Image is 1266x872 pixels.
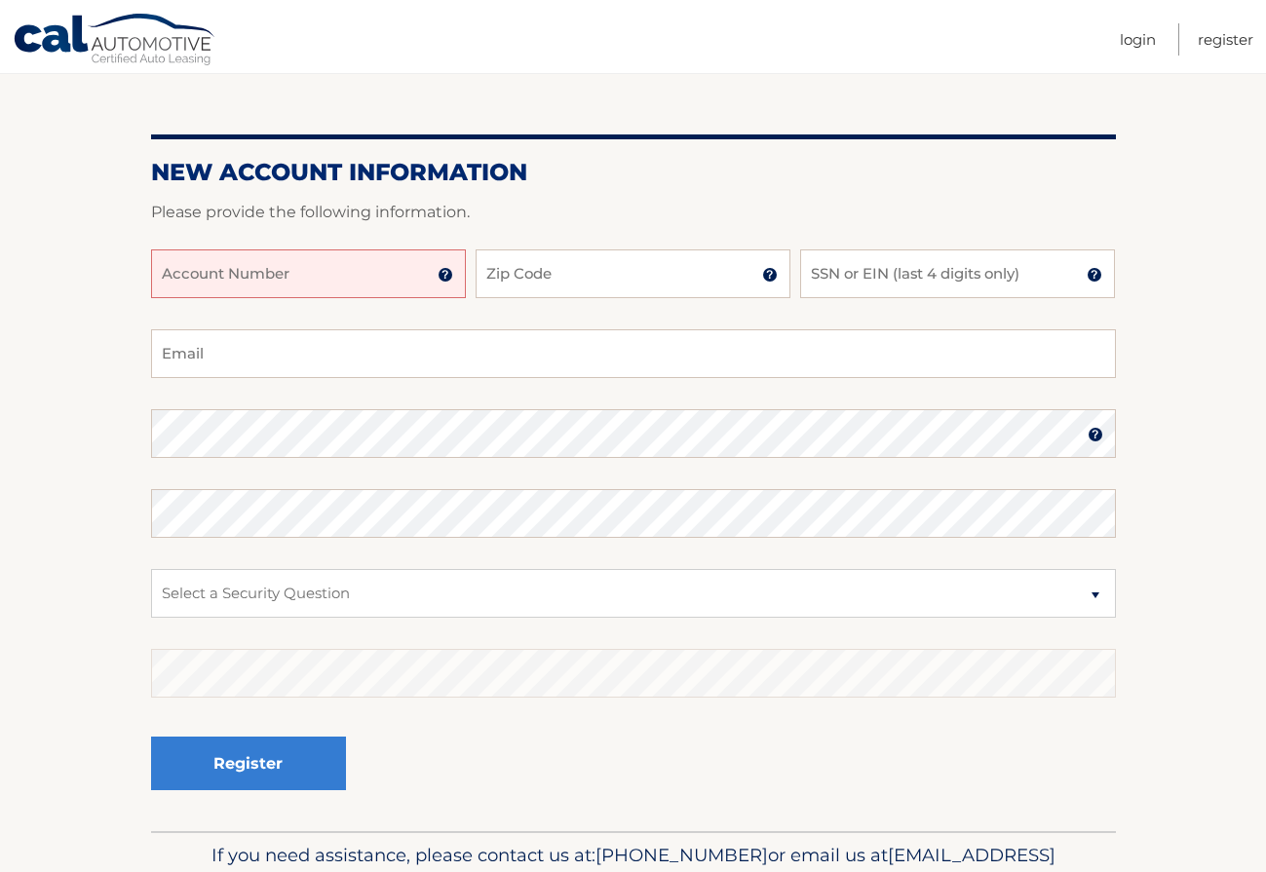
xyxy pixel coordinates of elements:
img: tooltip.svg [438,267,453,283]
input: Zip Code [476,249,790,298]
p: Please provide the following information. [151,199,1116,226]
span: [PHONE_NUMBER] [595,844,768,866]
a: Cal Automotive [13,13,217,69]
img: tooltip.svg [1087,267,1102,283]
input: SSN or EIN (last 4 digits only) [800,249,1115,298]
img: tooltip.svg [762,267,778,283]
a: Register [1198,23,1253,56]
a: Login [1120,23,1156,56]
img: tooltip.svg [1088,427,1103,442]
button: Register [151,737,346,790]
h2: New Account Information [151,158,1116,187]
input: Email [151,329,1116,378]
input: Account Number [151,249,466,298]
